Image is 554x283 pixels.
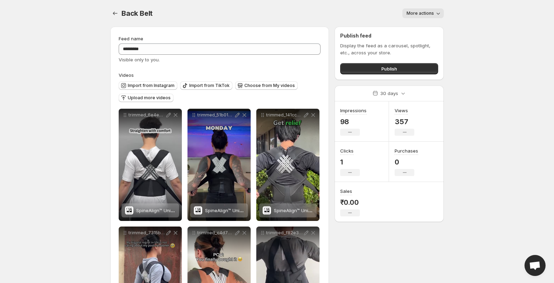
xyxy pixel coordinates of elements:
[381,65,397,72] span: Publish
[266,112,303,118] p: trimmed_141cc745-44b3-4d12-86e6-dd9137934f4b
[395,158,418,166] p: 0
[119,72,134,78] span: Videos
[128,230,165,236] p: trimmed_7315b191-01e3-42ee-82cf-b8d14d798861
[340,198,360,207] p: ₹0.00
[244,83,295,88] span: Choose from My videos
[402,8,444,18] button: More actions
[205,208,275,213] span: SpineAlign™ Unisex Posture Belt
[340,63,438,74] button: Publish
[340,32,438,39] h2: Publish feed
[340,158,360,166] p: 1
[180,81,232,90] button: Import from TikTok
[119,36,143,41] span: Feed name
[197,112,234,118] p: trimmed_51b01a08-a1c8-43f3-8ff9-71ae4e1ed35f
[110,8,120,18] button: Settings
[119,94,173,102] button: Upload more videos
[274,208,344,213] span: SpineAlign™ Unisex Posture Belt
[119,57,160,62] span: Visible only to you.
[189,83,230,88] span: Import from TikTok
[128,95,171,101] span: Upload more videos
[256,109,319,221] div: trimmed_141cc745-44b3-4d12-86e6-dd9137934f4bSpineAlign™ Unisex Posture BeltSpineAlign™ Unisex Pos...
[235,81,298,90] button: Choose from My videos
[121,9,153,18] span: Back Belt
[136,208,206,213] span: SpineAlign™ Unisex Posture Belt
[197,230,234,236] p: trimmed_c4d70422-76c4-4bc4-8252-9924371ec607
[340,188,352,195] h3: Sales
[380,90,398,97] p: 30 days
[340,117,367,126] p: 98
[119,109,182,221] div: trimmed_6e4edfb8-3178-4f6e-af11-a188468181deSpineAlign™ Unisex Posture BeltSpineAlign™ Unisex Pos...
[128,112,165,118] p: trimmed_6e4edfb8-3178-4f6e-af11-a188468181de
[395,147,418,154] h3: Purchases
[119,81,177,90] button: Import from Instagram
[266,230,303,236] p: trimmed_f82e3ed7-23a2-4cf2-a13c-d389758d941e
[340,147,354,154] h3: Clicks
[525,255,546,276] a: Open chat
[395,117,414,126] p: 357
[340,42,438,56] p: Display the feed as a carousel, spotlight, etc., across your store.
[407,11,434,16] span: More actions
[187,109,251,221] div: trimmed_51b01a08-a1c8-43f3-8ff9-71ae4e1ed35fSpineAlign™ Unisex Posture BeltSpineAlign™ Unisex Pos...
[395,107,408,114] h3: Views
[340,107,367,114] h3: Impressions
[128,83,174,88] span: Import from Instagram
